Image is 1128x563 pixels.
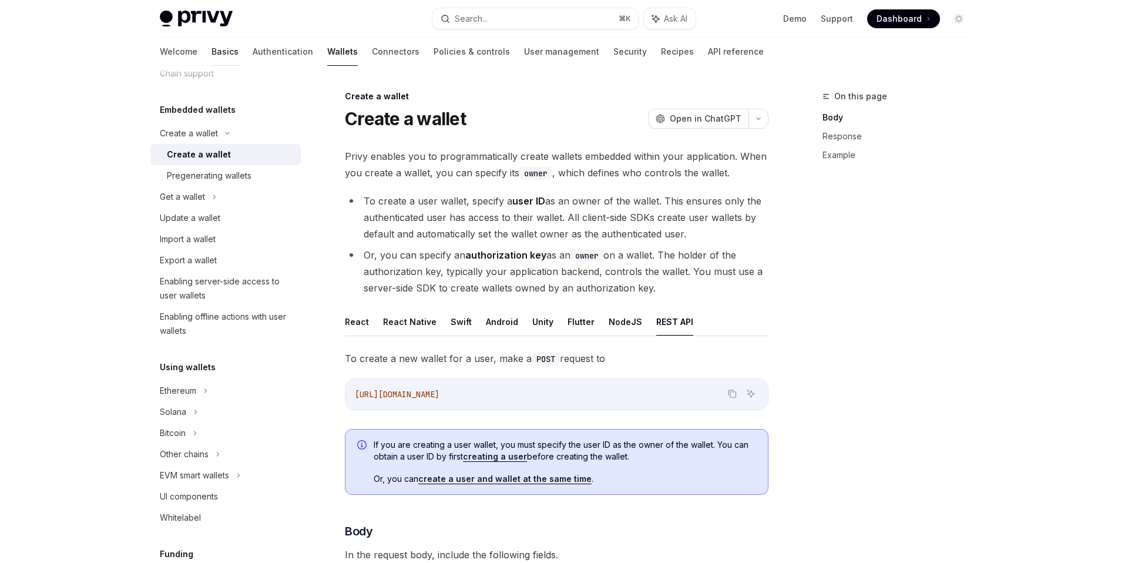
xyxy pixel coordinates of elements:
a: Wallets [327,38,358,66]
a: Dashboard [867,9,940,28]
a: Import a wallet [150,229,301,250]
div: Update a wallet [160,211,220,225]
h5: Funding [160,547,193,561]
div: Whitelabel [160,511,201,525]
span: Ask AI [664,13,687,25]
a: Enabling server-side access to user wallets [150,271,301,306]
div: Solana [160,405,186,419]
span: Dashboard [877,13,922,25]
a: creating a user [463,451,527,462]
a: Welcome [160,38,197,66]
button: React Native [383,308,437,336]
strong: authorization key [465,249,546,261]
h1: Create a wallet [345,108,466,129]
button: Swift [451,308,472,336]
a: Policies & controls [434,38,510,66]
span: On this page [834,89,887,103]
a: create a user and wallet at the same time [418,474,592,484]
code: owner [519,167,552,180]
div: Create a wallet [345,91,768,102]
a: Pregenerating wallets [150,165,301,186]
span: Privy enables you to programmatically create wallets embedded within your application. When you c... [345,148,768,181]
div: Create a wallet [167,148,231,162]
svg: Info [357,440,369,452]
a: Recipes [661,38,694,66]
a: User management [524,38,599,66]
a: Body [822,108,978,127]
img: light logo [160,11,233,27]
a: Update a wallet [150,207,301,229]
button: REST API [656,308,693,336]
a: Authentication [253,38,313,66]
button: Android [486,308,518,336]
li: To create a user wallet, specify a as an owner of the wallet. This ensures only the authenticated... [345,193,768,242]
div: Enabling offline actions with user wallets [160,310,294,338]
div: Other chains [160,447,209,461]
span: ⌘ K [619,14,631,24]
div: Get a wallet [160,190,205,204]
button: NodeJS [609,308,642,336]
div: Search... [455,12,488,26]
a: UI components [150,486,301,507]
span: Open in ChatGPT [670,113,741,125]
div: UI components [160,490,218,504]
span: Or, you can . [374,473,756,485]
div: Enabling server-side access to user wallets [160,274,294,303]
a: Demo [783,13,807,25]
code: POST [532,353,560,366]
div: Bitcoin [160,426,186,440]
button: Search...⌘K [432,8,638,29]
div: Ethereum [160,384,196,398]
span: If you are creating a user wallet, you must specify the user ID as the owner of the wallet. You c... [374,439,756,463]
a: Enabling offline actions with user wallets [150,306,301,341]
button: Open in ChatGPT [648,109,748,129]
div: Pregenerating wallets [167,169,251,183]
div: Import a wallet [160,232,216,246]
span: In the request body, include the following fields. [345,547,768,563]
a: Support [821,13,853,25]
button: Ask AI [644,8,696,29]
div: Create a wallet [160,126,218,140]
button: Toggle dark mode [949,9,968,28]
strong: user ID [512,195,545,207]
button: Copy the contents from the code block [724,386,740,401]
li: Or, you can specify an as an on a wallet. The holder of the authorization key, typically your app... [345,247,768,296]
div: EVM smart wallets [160,468,229,482]
div: Export a wallet [160,253,217,267]
span: Body [345,523,372,539]
button: Flutter [568,308,595,336]
span: To create a new wallet for a user, make a request to [345,350,768,367]
button: Unity [532,308,553,336]
span: [URL][DOMAIN_NAME] [355,389,439,400]
a: Create a wallet [150,144,301,165]
a: Export a wallet [150,250,301,271]
a: Example [822,146,978,165]
h5: Embedded wallets [160,103,236,117]
a: Response [822,127,978,146]
code: owner [570,249,603,262]
a: Connectors [372,38,419,66]
button: React [345,308,369,336]
a: Whitelabel [150,507,301,528]
button: Ask AI [743,386,758,401]
a: Basics [211,38,239,66]
h5: Using wallets [160,360,216,374]
a: Security [613,38,647,66]
a: API reference [708,38,764,66]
